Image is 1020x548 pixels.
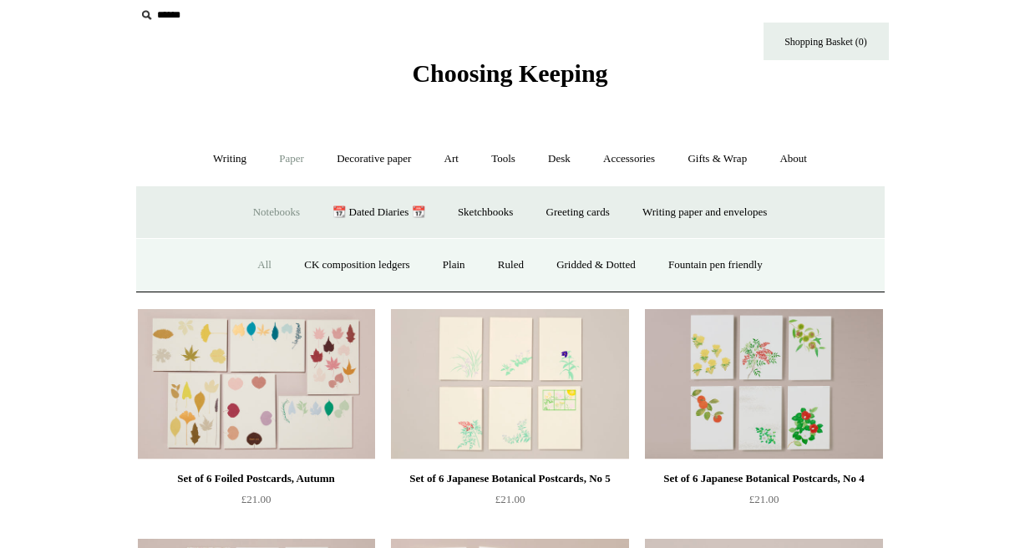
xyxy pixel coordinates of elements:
a: Tools [476,137,530,181]
a: Art [429,137,474,181]
span: Choosing Keeping [412,59,607,87]
a: Set of 6 Foiled Postcards, Autumn £21.00 [138,469,375,537]
div: Set of 6 Japanese Botanical Postcards, No 4 [649,469,878,489]
span: £21.00 [495,493,525,505]
a: Set of 6 Japanese Botanical Postcards, No 4 Set of 6 Japanese Botanical Postcards, No 4 [645,309,882,459]
a: CK composition ledgers [289,243,424,287]
div: Set of 6 Japanese Botanical Postcards, No 5 [395,469,624,489]
a: Greeting cards [531,190,625,235]
a: Ruled [483,243,539,287]
img: Set of 6 Japanese Botanical Postcards, No 5 [391,309,628,459]
span: £21.00 [749,493,779,505]
img: Set of 6 Foiled Postcards, Autumn [138,309,375,459]
a: Fountain pen friendly [653,243,778,287]
a: Gridded & Dotted [541,243,651,287]
a: Accessories [588,137,670,181]
a: Writing paper and envelopes [627,190,782,235]
a: Set of 6 Japanese Botanical Postcards, No 4 £21.00 [645,469,882,537]
a: 📆 Dated Diaries 📆 [317,190,439,235]
span: £21.00 [241,493,271,505]
a: Desk [533,137,586,181]
a: Notebooks [238,190,315,235]
a: Paper [264,137,319,181]
a: Gifts & Wrap [672,137,762,181]
a: Set of 6 Foiled Postcards, Autumn Set of 6 Foiled Postcards, Autumn [138,309,375,459]
a: Choosing Keeping [412,73,607,84]
a: About [764,137,822,181]
div: Set of 6 Foiled Postcards, Autumn [142,469,371,489]
a: Shopping Basket (0) [764,23,889,60]
a: Set of 6 Japanese Botanical Postcards, No 5 £21.00 [391,469,628,537]
img: Set of 6 Japanese Botanical Postcards, No 4 [645,309,882,459]
a: All [242,243,287,287]
a: Decorative paper [322,137,426,181]
a: Writing [198,137,261,181]
a: Plain [428,243,480,287]
a: Set of 6 Japanese Botanical Postcards, No 5 Set of 6 Japanese Botanical Postcards, No 5 [391,309,628,459]
a: Sketchbooks [443,190,528,235]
